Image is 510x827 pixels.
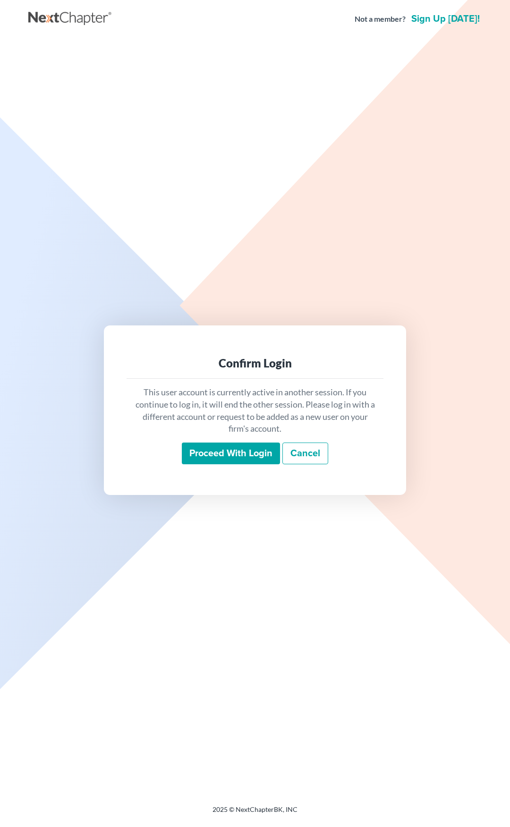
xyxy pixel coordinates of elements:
a: Sign up [DATE]! [409,14,482,24]
div: 2025 © NextChapterBK, INC [28,805,482,822]
a: Cancel [282,443,328,464]
input: Proceed with login [182,443,280,464]
p: This user account is currently active in another session. If you continue to log in, it will end ... [134,386,376,435]
div: Confirm Login [134,356,376,371]
strong: Not a member? [355,14,406,25]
